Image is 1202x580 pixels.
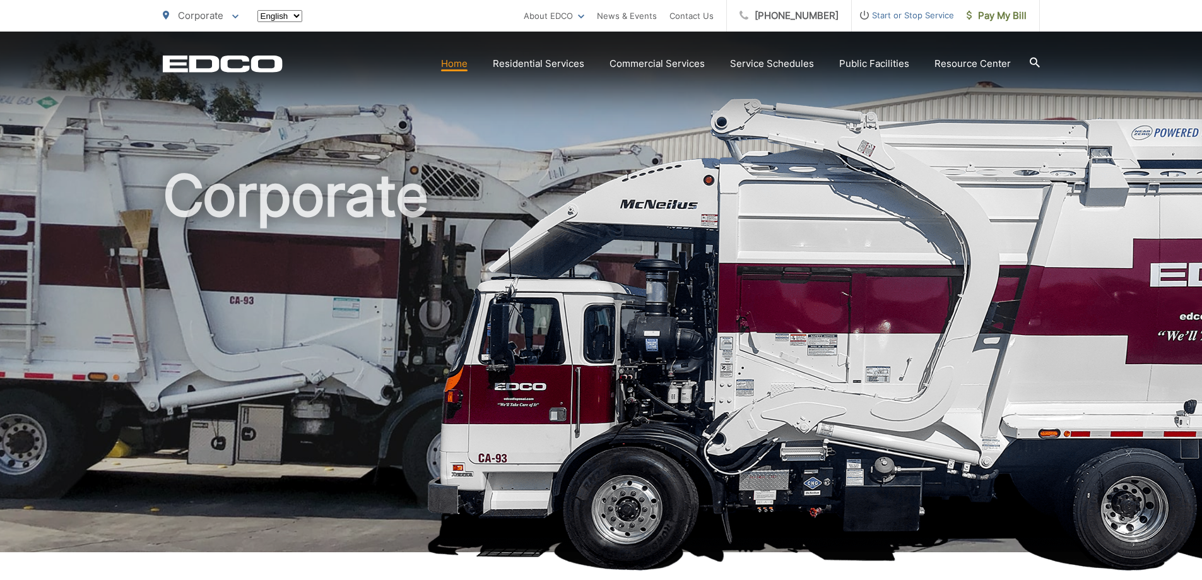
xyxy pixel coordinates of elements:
[730,56,814,71] a: Service Schedules
[839,56,909,71] a: Public Facilities
[178,9,223,21] span: Corporate
[610,56,705,71] a: Commercial Services
[934,56,1011,71] a: Resource Center
[441,56,468,71] a: Home
[967,8,1027,23] span: Pay My Bill
[669,8,714,23] a: Contact Us
[493,56,584,71] a: Residential Services
[257,10,302,22] select: Select a language
[163,55,283,73] a: EDCD logo. Return to the homepage.
[524,8,584,23] a: About EDCO
[163,164,1040,564] h1: Corporate
[597,8,657,23] a: News & Events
